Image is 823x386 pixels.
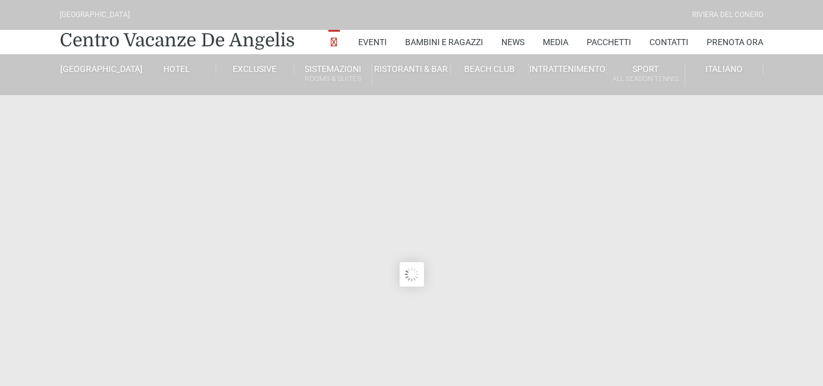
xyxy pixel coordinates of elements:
a: Bambini e Ragazzi [405,30,483,54]
a: News [501,30,525,54]
a: Centro Vacanze De Angelis [60,28,295,52]
small: All Season Tennis [607,73,684,85]
div: [GEOGRAPHIC_DATA] [60,9,130,21]
a: SistemazioniRooms & Suites [294,63,372,86]
a: Beach Club [451,63,529,74]
span: Italiano [705,64,743,74]
a: Pacchetti [587,30,631,54]
a: Eventi [358,30,387,54]
a: [GEOGRAPHIC_DATA] [60,63,138,74]
a: Italiano [685,63,763,74]
a: Hotel [138,63,216,74]
a: Exclusive [216,63,294,74]
a: Intrattenimento [529,63,607,74]
a: Contatti [649,30,688,54]
small: Rooms & Suites [294,73,372,85]
a: Media [543,30,568,54]
div: Riviera Del Conero [692,9,763,21]
a: SportAll Season Tennis [607,63,685,86]
a: Prenota Ora [707,30,763,54]
a: Ristoranti & Bar [372,63,450,74]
